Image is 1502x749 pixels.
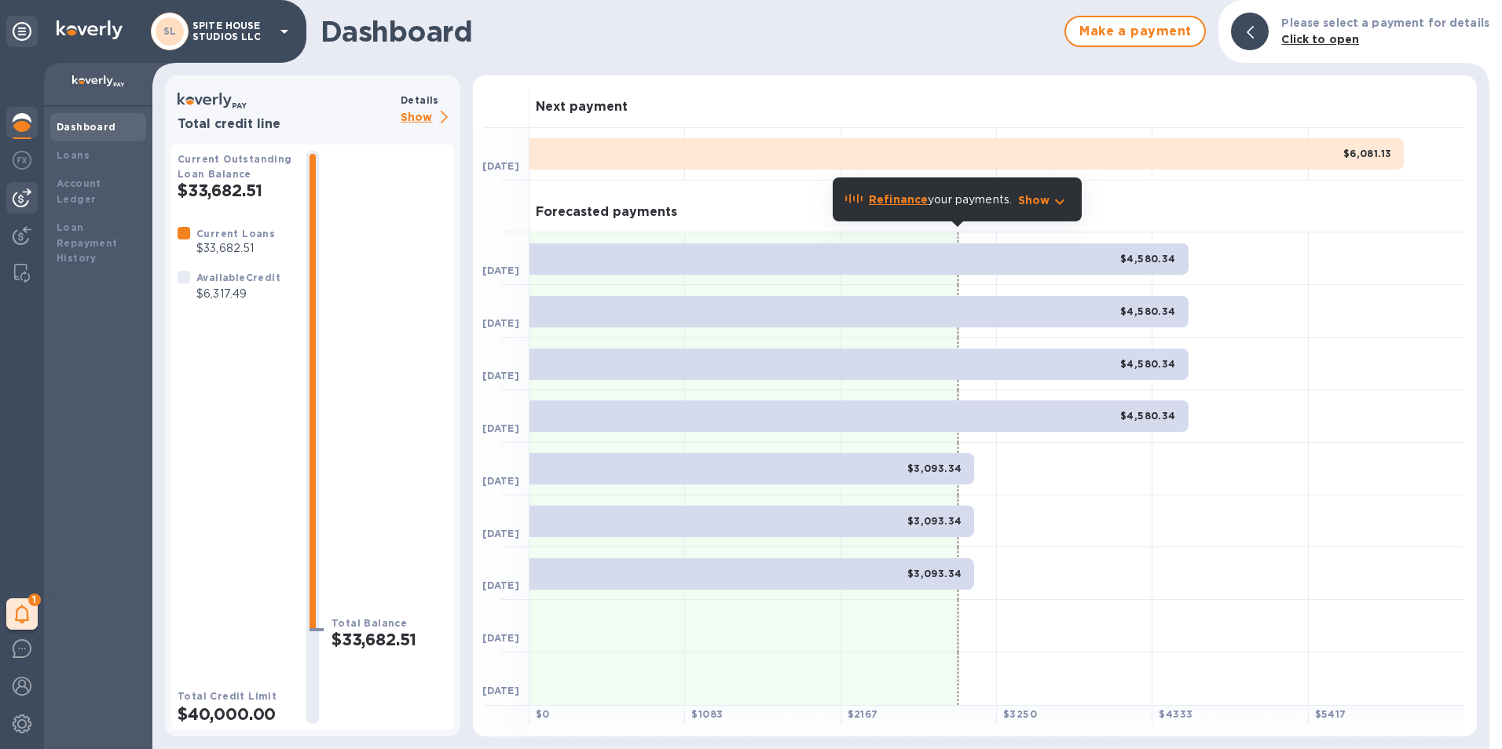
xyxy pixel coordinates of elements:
[1018,192,1050,208] p: Show
[13,151,31,170] img: Foreign exchange
[178,181,294,200] h2: $33,682.51
[332,617,407,629] b: Total Balance
[401,108,454,128] p: Show
[1159,708,1192,720] b: $ 4333
[482,685,519,696] b: [DATE]
[482,370,519,382] b: [DATE]
[907,568,962,579] b: $3,093.34
[536,100,628,115] h3: Next payment
[482,317,519,329] b: [DATE]
[1281,33,1359,46] b: Click to open
[1018,192,1069,208] button: Show
[28,594,41,606] span: 1
[192,20,271,42] p: SPITE HOUSE STUDIOS LLC
[196,286,280,302] p: $6,317.49
[1003,708,1037,720] b: $ 3250
[163,25,177,37] b: SL
[536,708,550,720] b: $ 0
[536,205,677,220] h3: Forecasted payments
[482,632,519,644] b: [DATE]
[482,475,519,487] b: [DATE]
[869,193,928,206] b: Refinance
[482,579,519,591] b: [DATE]
[482,265,519,276] b: [DATE]
[57,121,116,133] b: Dashboard
[196,228,275,239] b: Current Loans
[178,153,292,180] b: Current Outstanding Loan Balance
[178,690,277,702] b: Total Credit Limit
[907,462,962,474] b: $3,093.34
[57,221,118,265] b: Loan Repayment History
[6,16,38,47] div: Unpin categories
[1120,305,1176,317] b: $4,580.34
[1315,708,1346,720] b: $ 5417
[691,708,723,720] b: $ 1083
[482,160,519,172] b: [DATE]
[1064,16,1206,47] button: Make a payment
[178,117,394,132] h3: Total credit line
[1120,253,1176,265] b: $4,580.34
[1120,358,1176,370] b: $4,580.34
[401,94,439,106] b: Details
[57,149,90,161] b: Loans
[1120,410,1176,422] b: $4,580.34
[907,515,962,527] b: $3,093.34
[57,177,101,205] b: Account Ledger
[869,192,1012,208] p: your payments.
[482,528,519,539] b: [DATE]
[196,240,275,257] p: $33,682.51
[321,15,1057,48] h1: Dashboard
[1281,16,1489,29] b: Please select a payment for details
[1343,148,1392,159] b: $6,081.13
[178,704,294,724] h2: $40,000.00
[196,272,280,283] b: Available Credit
[848,708,878,720] b: $ 2167
[1079,22,1192,41] span: Make a payment
[57,20,123,39] img: Logo
[482,422,519,434] b: [DATE]
[332,630,448,649] h2: $33,682.51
